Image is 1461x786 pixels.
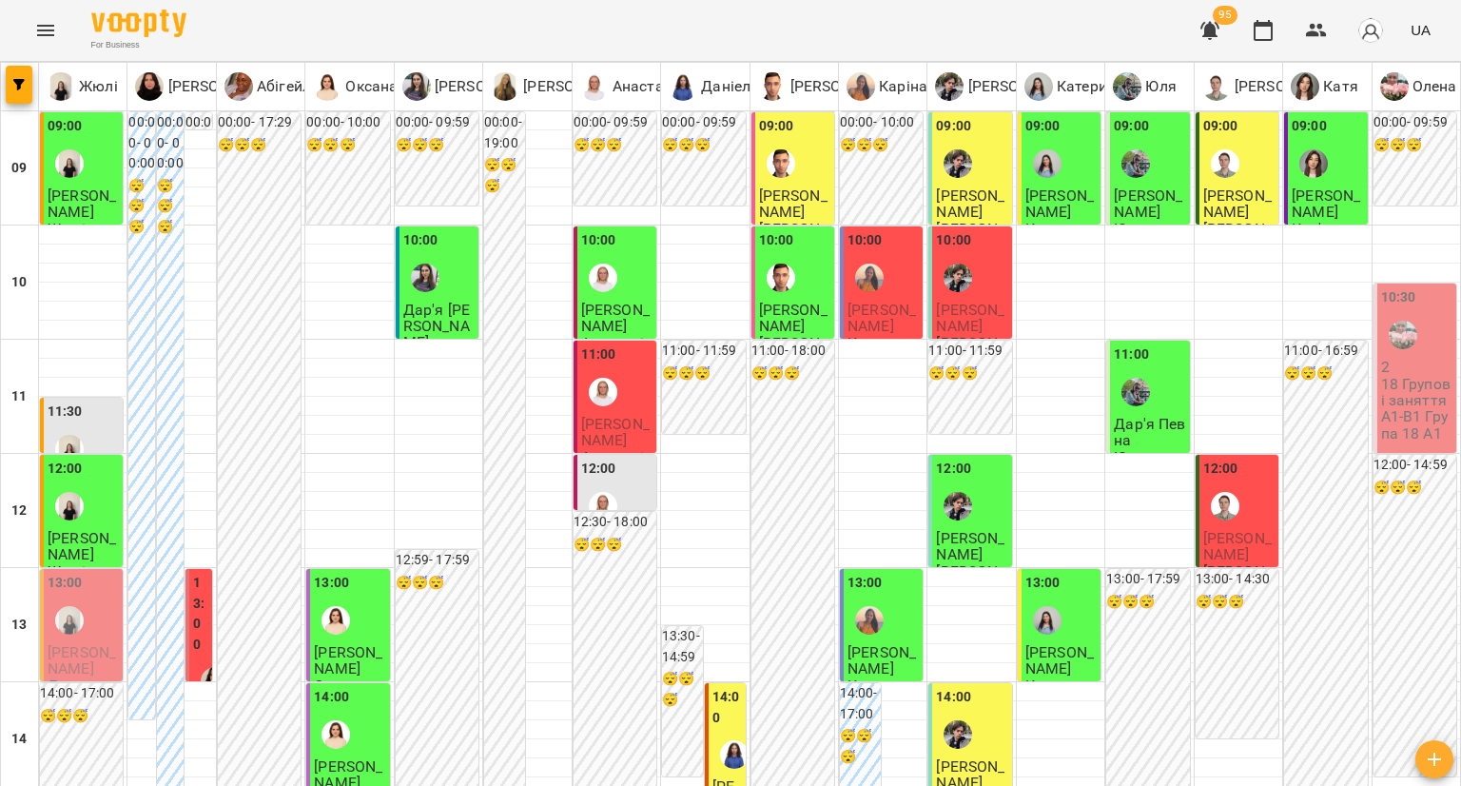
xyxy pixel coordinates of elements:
p: [PERSON_NAME] [1203,563,1275,597]
img: Андрій [1211,492,1239,521]
img: Д [669,72,697,101]
div: Каріна [855,264,884,292]
p: [PERSON_NAME] [936,221,1007,254]
h6: 😴😴😴 [574,135,656,156]
h6: 😴😴😴 [928,364,1011,384]
h6: 11:00 - 16:59 [1284,341,1367,362]
label: 09:00 [759,116,794,137]
p: Олена [1409,75,1457,98]
div: Андрій [1211,149,1239,178]
p: Анастасія [581,449,653,465]
p: Катерина [1025,678,1093,694]
div: Жюлі [47,72,118,101]
label: 11:00 [581,344,616,365]
a: А Абігейл [224,72,311,101]
p: [PERSON_NAME] [164,75,282,98]
img: М [758,72,787,101]
label: 14:00 [712,687,742,728]
a: А [PERSON_NAME] [1202,72,1350,101]
h6: 13:30 - 14:59 [662,626,703,667]
p: Оксана [341,75,398,98]
button: UA [1403,12,1438,48]
label: 09:00 [1203,116,1238,137]
span: [PERSON_NAME] [847,643,916,678]
h6: 😴😴😴 [662,669,703,710]
h6: 10 [11,272,27,293]
label: 09:00 [1114,116,1149,137]
a: Д Даніела [669,72,759,101]
img: Юля [1121,378,1150,406]
div: Катерина [1033,149,1062,178]
h6: 😴😴😴 [1106,592,1189,613]
p: Даніела [697,75,759,98]
p: Кат'я [1292,221,1330,237]
img: Катерина [1033,606,1062,635]
img: О [1380,72,1409,101]
p: [PERSON_NAME] [431,75,550,98]
h6: 😴😴😴 [574,535,656,556]
img: Жюлі [55,606,84,635]
h6: 😴😴😴 [128,176,155,238]
h6: 13:00 - 14:30 [1196,569,1278,590]
div: Олена [1380,72,1457,101]
span: [PERSON_NAME] [581,415,650,449]
h6: 😴😴😴 [1373,135,1456,156]
img: Жюлі [55,492,84,521]
h6: 12 [11,501,27,521]
span: For Business [91,39,186,51]
span: UA [1411,20,1431,40]
h6: 14:00 - 17:00 [40,683,123,704]
p: [PERSON_NAME] [1231,75,1350,98]
span: [PERSON_NAME] [936,187,1004,221]
label: 09:00 [936,116,971,137]
img: О [135,72,164,101]
img: Анастасія [589,378,617,406]
h6: 11:00 - 11:59 [928,341,1011,362]
h6: 13:00 - 17:59 [1106,569,1189,590]
div: Катерина [1024,72,1124,101]
span: [PERSON_NAME] [1203,187,1272,221]
p: Юля [1114,221,1144,237]
p: Карина [847,678,901,694]
label: 13:00 [193,573,208,655]
label: 14:00 [936,687,971,708]
h6: 11 [11,386,27,407]
img: Микита [944,492,972,521]
img: Олена [1389,321,1417,349]
div: Михайло [767,264,795,292]
a: О Оксана [313,72,398,101]
div: Микита [935,72,1082,101]
span: Дар'я Певна [1114,415,1185,449]
span: [PERSON_NAME] [1292,187,1360,221]
h6: 00:00 - 00:00 [128,112,155,174]
img: Voopty Logo [91,10,186,37]
label: 10:00 [759,230,794,251]
span: [PERSON_NAME] [1025,187,1094,221]
label: 12:00 [48,459,83,480]
div: Олександра [135,72,282,101]
span: [PERSON_NAME] [48,643,116,678]
label: 09:00 [48,116,83,137]
h6: 00:00 - 09:59 [574,112,656,133]
div: Абігейл [224,72,311,101]
img: Оксана [321,720,350,749]
p: 2 [1381,359,1452,375]
div: Микита [944,149,972,178]
h6: 14:00 - 17:00 [840,683,881,724]
label: 12:00 [936,459,971,480]
p: Жюлі [48,563,87,580]
a: М [PERSON_NAME] [935,72,1082,101]
label: 10:00 [936,230,971,251]
span: 95 [1213,6,1237,25]
span: [PERSON_NAME] [48,529,116,563]
a: М [PERSON_NAME] [491,72,638,101]
span: [PERSON_NAME] [1114,187,1182,221]
img: Даніела [720,740,749,769]
h6: 00:00 - 10:00 [306,112,389,133]
span: [PERSON_NAME] [581,301,650,335]
h6: 00:00 - 09:59 [396,112,478,133]
a: Ю [PERSON_NAME] [402,72,550,101]
h6: 11:00 - 18:00 [751,341,834,362]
